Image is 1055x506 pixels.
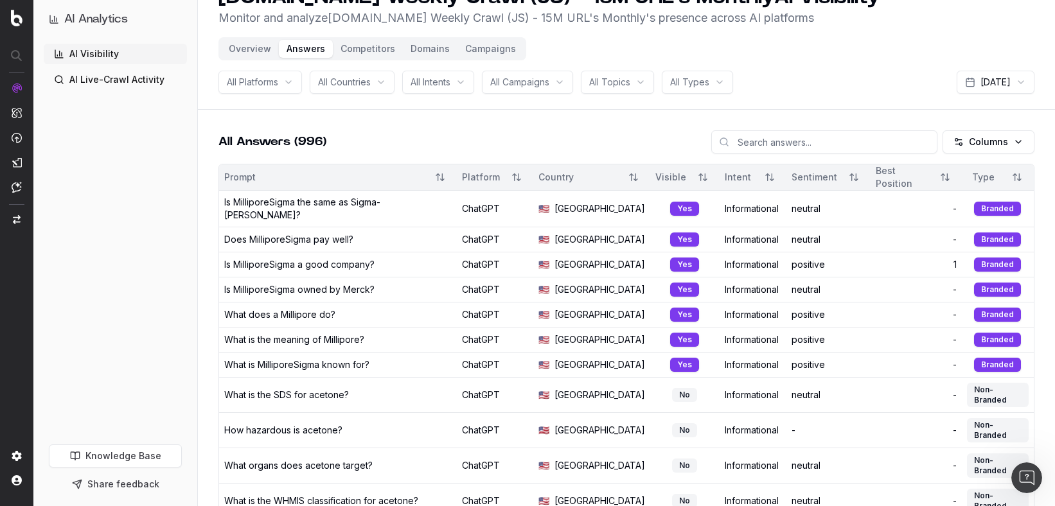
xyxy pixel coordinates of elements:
[462,202,528,215] div: ChatGPT
[457,40,524,58] button: Campaigns
[218,133,326,151] h2: All Answers (996)
[670,358,699,372] div: Yes
[12,83,22,93] img: Analytics
[12,475,22,485] img: My account
[792,233,865,246] div: neutral
[876,283,957,296] div: -
[967,418,1029,442] div: Non-Branded
[224,308,335,321] div: What does a Millipore do?
[711,130,937,153] input: Search answers...
[538,459,549,472] span: 🇺🇸
[967,453,1029,478] div: Non-Branded
[725,258,781,271] div: Informational
[792,202,865,215] div: neutral
[13,215,21,224] img: Switch project
[505,166,528,189] button: Sort
[725,308,781,321] div: Informational
[462,358,528,371] div: ChatGPT
[462,424,528,437] div: ChatGPT
[725,424,781,437] div: Informational
[622,166,645,189] button: Sort
[49,444,182,467] a: Knowledge Base
[876,358,957,371] div: -
[554,388,645,401] span: [GEOGRAPHIC_DATA]
[670,333,699,347] div: Yes
[876,424,957,437] div: -
[44,44,187,64] a: AI Visibility
[792,308,865,321] div: positive
[462,388,528,401] div: ChatGPT
[792,171,837,184] div: Sentiment
[792,388,865,401] div: neutral
[672,458,697,473] div: No
[538,283,549,296] span: 🇺🇸
[554,308,645,321] span: [GEOGRAPHIC_DATA]
[224,459,373,472] div: What organs does acetone target?
[429,166,452,189] button: Sort
[490,76,549,89] span: All Campaigns
[227,76,278,89] span: All Platforms
[672,388,697,402] div: No
[974,333,1021,347] div: Branded
[974,283,1021,297] div: Branded
[725,459,781,472] div: Informational
[224,424,342,437] div: How hazardous is acetone?
[876,202,957,215] div: -
[538,333,549,346] span: 🇺🇸
[670,257,699,272] div: Yes
[876,333,957,346] div: -
[224,333,364,346] div: What is the meaning of Millipore?
[12,182,22,193] img: Assist
[876,258,957,271] div: 1
[974,202,1021,216] div: Branded
[224,233,353,246] div: Does MilliporeSigma pay well?
[842,166,865,189] button: Sort
[224,258,375,271] div: Is MilliporeSigma a good company?
[333,40,403,58] button: Competitors
[538,233,549,246] span: 🇺🇸
[792,333,865,346] div: positive
[538,308,549,321] span: 🇺🇸
[974,257,1021,272] div: Branded
[792,358,865,371] div: positive
[538,358,549,371] span: 🇺🇸
[554,233,645,246] span: [GEOGRAPHIC_DATA]
[876,308,957,321] div: -
[670,283,699,297] div: Yes
[876,164,928,190] div: Best Position
[224,196,452,222] div: Is MilliporeSigma the same as Sigma-[PERSON_NAME]?
[462,333,528,346] div: ChatGPT
[758,166,781,189] button: Sort
[462,308,528,321] div: ChatGPT
[554,283,645,296] span: [GEOGRAPHIC_DATA]
[554,358,645,371] span: [GEOGRAPHIC_DATA]
[691,166,714,189] button: Sort
[725,388,781,401] div: Informational
[538,258,549,271] span: 🇺🇸
[655,171,686,184] div: Visible
[462,233,528,246] div: ChatGPT
[725,333,781,346] div: Informational
[1006,166,1029,189] button: Sort
[44,69,187,90] a: AI Live-Crawl Activity
[318,76,371,89] span: All Countries
[554,333,645,346] span: [GEOGRAPHIC_DATA]
[670,202,699,216] div: Yes
[279,40,333,58] button: Answers
[670,308,699,322] div: Yes
[1011,462,1042,493] iframe: Intercom live chat
[934,166,957,189] button: Sort
[224,283,375,296] div: Is MilliporeSigma owned by Merck?
[974,358,1021,372] div: Branded
[725,233,781,246] div: Informational
[411,76,450,89] span: All Intents
[967,171,1000,184] div: Type
[538,202,549,215] span: 🇺🇸
[224,358,369,371] div: What is MilliporeSigma known for?
[218,9,880,27] p: Monitor and analyze [DOMAIN_NAME] Weekly Crawl (JS) - 15M URL's Monthly 's presence across AI pla...
[12,451,22,461] img: Setting
[538,171,617,184] div: Country
[967,383,1029,407] div: Non-Branded
[672,423,697,437] div: No
[49,473,182,496] button: Share feedback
